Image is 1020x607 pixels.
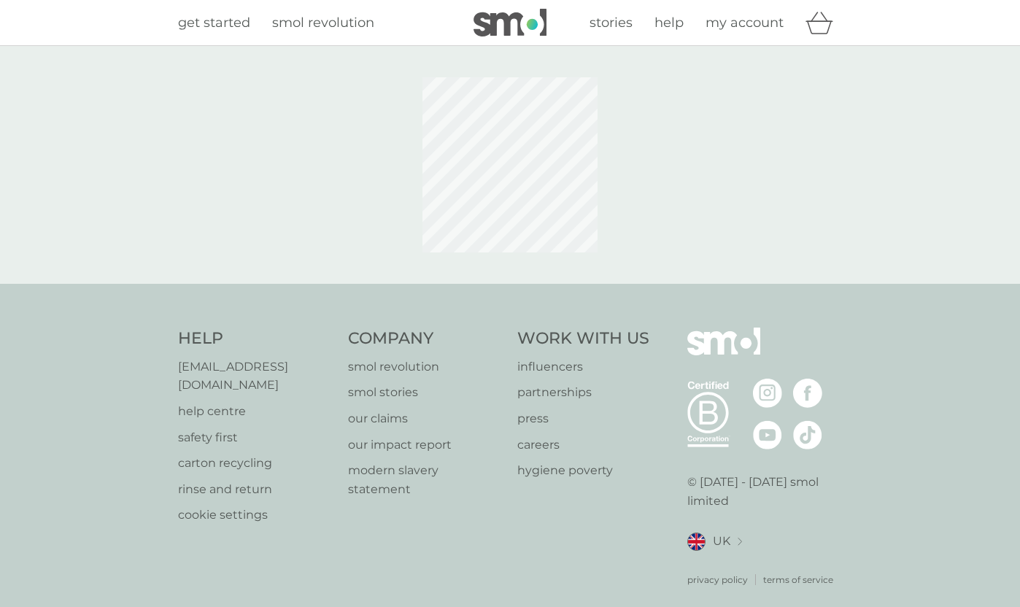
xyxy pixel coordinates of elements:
[178,328,333,350] h4: Help
[178,428,333,447] a: safety first
[178,480,333,499] a: rinse and return
[517,383,649,402] a: partnerships
[178,15,250,31] span: get started
[687,533,706,551] img: UK flag
[706,15,784,31] span: my account
[753,420,782,449] img: visit the smol Youtube page
[793,420,822,449] img: visit the smol Tiktok page
[687,328,760,377] img: smol
[687,473,843,510] p: © [DATE] - [DATE] smol limited
[178,506,333,525] a: cookie settings
[272,15,374,31] span: smol revolution
[687,573,748,587] a: privacy policy
[793,379,822,408] img: visit the smol Facebook page
[348,409,503,428] a: our claims
[178,357,333,395] a: [EMAIL_ADDRESS][DOMAIN_NAME]
[178,12,250,34] a: get started
[348,436,503,455] a: our impact report
[348,328,503,350] h4: Company
[517,357,649,376] a: influencers
[517,409,649,428] a: press
[590,12,633,34] a: stories
[805,8,842,37] div: basket
[654,15,684,31] span: help
[738,538,742,546] img: select a new location
[590,15,633,31] span: stories
[272,12,374,34] a: smol revolution
[517,436,649,455] a: careers
[348,357,503,376] a: smol revolution
[763,573,833,587] a: terms of service
[474,9,546,36] img: smol
[178,454,333,473] a: carton recycling
[517,328,649,350] h4: Work With Us
[753,379,782,408] img: visit the smol Instagram page
[706,12,784,34] a: my account
[713,532,730,551] span: UK
[178,402,333,421] a: help centre
[517,461,649,480] a: hygiene poverty
[348,461,503,498] a: modern slavery statement
[348,383,503,402] a: smol stories
[654,12,684,34] a: help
